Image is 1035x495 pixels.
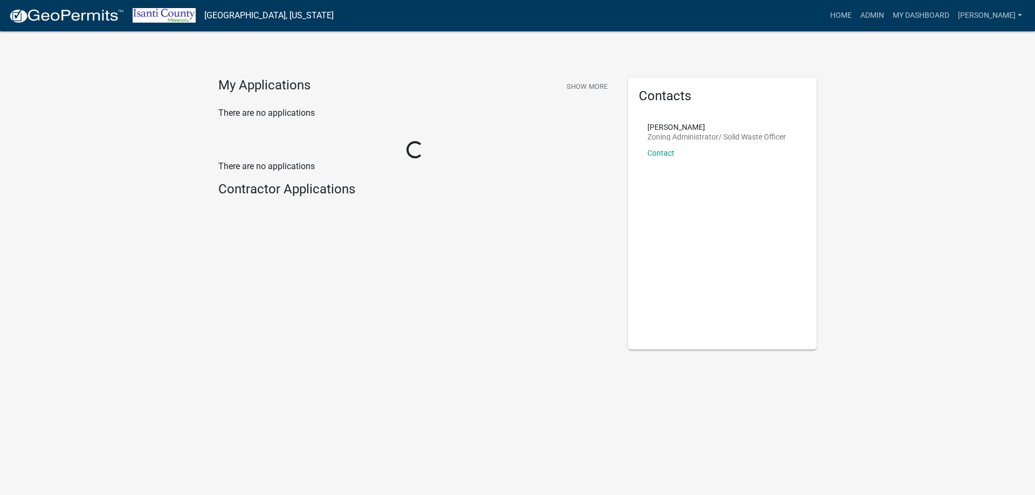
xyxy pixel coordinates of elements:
[647,133,786,141] p: Zoning Administrator/ Solid Waste Officer
[204,6,334,25] a: [GEOGRAPHIC_DATA], [US_STATE]
[218,107,612,120] p: There are no applications
[218,160,612,173] p: There are no applications
[856,5,888,26] a: Admin
[218,78,310,94] h4: My Applications
[218,182,612,197] h4: Contractor Applications
[647,123,786,131] p: [PERSON_NAME]
[954,5,1026,26] a: [PERSON_NAME]
[826,5,856,26] a: Home
[647,149,674,157] a: Contact
[562,78,612,95] button: Show More
[888,5,954,26] a: My Dashboard
[218,182,612,201] wm-workflow-list-section: Contractor Applications
[133,8,196,23] img: Isanti County, Minnesota
[639,88,806,104] h5: Contacts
